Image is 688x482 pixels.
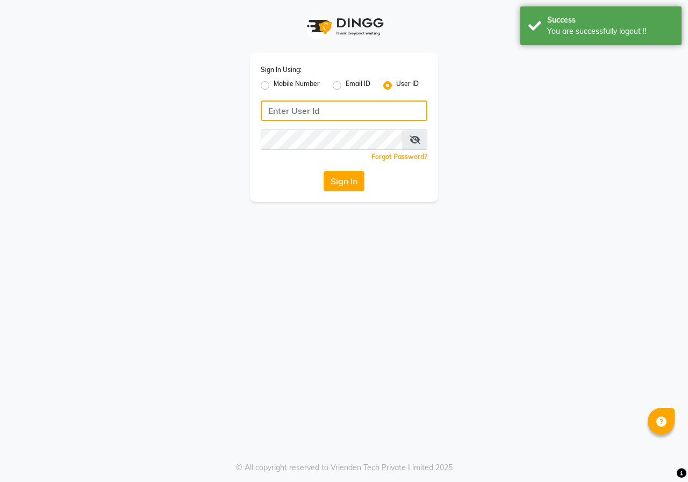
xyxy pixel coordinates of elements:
[274,79,320,92] label: Mobile Number
[547,15,673,26] div: Success
[371,153,427,161] a: Forgot Password?
[261,65,302,75] label: Sign In Using:
[547,26,673,37] div: You are successfully logout !!
[346,79,370,92] label: Email ID
[261,100,427,121] input: Username
[301,11,387,42] img: logo1.svg
[396,79,419,92] label: User ID
[261,130,403,150] input: Username
[324,171,364,191] button: Sign In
